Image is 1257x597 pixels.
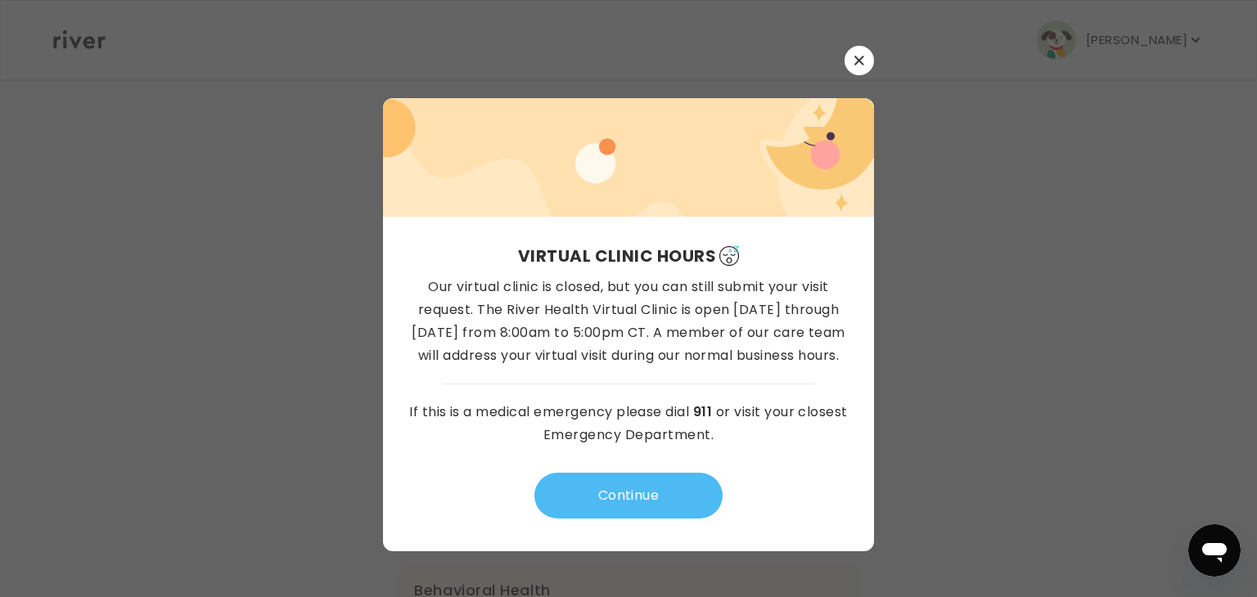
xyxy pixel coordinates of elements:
iframe: Button to launch messaging window [1188,524,1241,577]
button: Continue [534,473,723,518]
p: Our virtual clinic is closed, but you can still submit your visit request. The River Health Virtu... [409,276,848,367]
h3: Virtual Clinic Hours [518,243,740,269]
a: 911 [693,402,712,421]
p: If this is a medical emergency please dial or visit your closest Emergency Department. [409,401,848,447]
